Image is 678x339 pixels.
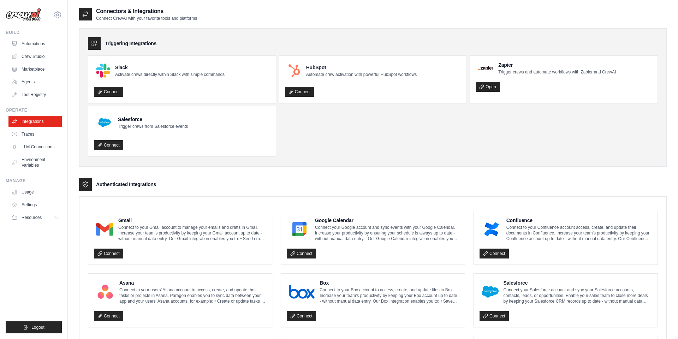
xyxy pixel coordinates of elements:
a: Settings [8,199,62,210]
h4: Google Calendar [315,217,459,224]
img: HubSpot Logo [287,64,301,78]
a: Connect [480,249,509,258]
img: Google Calendar Logo [289,222,310,236]
button: Logout [6,321,62,333]
h3: Authenticated Integrations [96,181,156,188]
a: Automations [8,38,62,49]
a: Connect [287,311,316,321]
div: Manage [6,178,62,184]
a: Usage [8,186,62,198]
h4: HubSpot [306,64,417,71]
h3: Triggering Integrations [105,40,156,47]
a: Traces [8,129,62,140]
img: Zapier Logo [478,66,493,70]
a: Environment Variables [8,154,62,171]
p: Automate crew activation with powerful HubSpot workflows [306,72,417,77]
h4: Box [320,279,459,286]
h4: Confluence [506,217,652,224]
a: Connect [94,249,123,258]
a: Tool Registry [8,89,62,100]
p: Connect CrewAI with your favorite tools and platforms [96,16,197,21]
a: Open [476,82,499,92]
a: Connect [94,87,123,97]
a: Connect [94,140,123,150]
h4: Gmail [118,217,266,224]
span: Resources [22,215,42,220]
a: Marketplace [8,64,62,75]
p: Trigger crews from Salesforce events [118,124,188,129]
img: Confluence Logo [482,222,501,236]
img: Salesforce Logo [482,285,499,299]
h4: Zapier [498,61,616,69]
img: Gmail Logo [96,222,113,236]
img: Logo [6,8,41,22]
h4: Slack [115,64,225,71]
img: Salesforce Logo [96,114,113,131]
img: Box Logo [289,285,315,299]
a: Connect [287,249,316,258]
div: Operate [6,107,62,113]
h2: Connectors & Integrations [96,7,197,16]
p: Trigger crews and automate workflows with Zapier and CrewAI [498,69,616,75]
h4: Asana [119,279,266,286]
p: Connect to your Box account to access, create, and update files in Box. Increase your team’s prod... [320,287,459,304]
p: Connect to your Gmail account to manage your emails and drafts in Gmail. Increase your team’s pro... [118,225,266,242]
a: Crew Studio [8,51,62,62]
p: Connect your Google account and sync events with your Google Calendar. Increase your productivity... [315,225,459,242]
span: Logout [31,325,44,330]
a: Connect [285,87,314,97]
h4: Salesforce [504,279,652,286]
p: Connect your Salesforce account and sync your Salesforce accounts, contacts, leads, or opportunit... [504,287,652,304]
img: Asana Logo [96,285,114,299]
h4: Salesforce [118,116,188,123]
button: Resources [8,212,62,223]
a: LLM Connections [8,141,62,153]
a: Integrations [8,116,62,127]
p: Connect to your users’ Asana account to access, create, and update their tasks or projects in Asa... [119,287,266,304]
p: Activate crews directly within Slack with simple commands [115,72,225,77]
img: Slack Logo [96,64,110,78]
a: Connect [94,311,123,321]
a: Agents [8,76,62,88]
a: Connect [480,311,509,321]
p: Connect to your Confluence account access, create, and update their documents in Confluence. Incr... [506,225,652,242]
div: Build [6,30,62,35]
